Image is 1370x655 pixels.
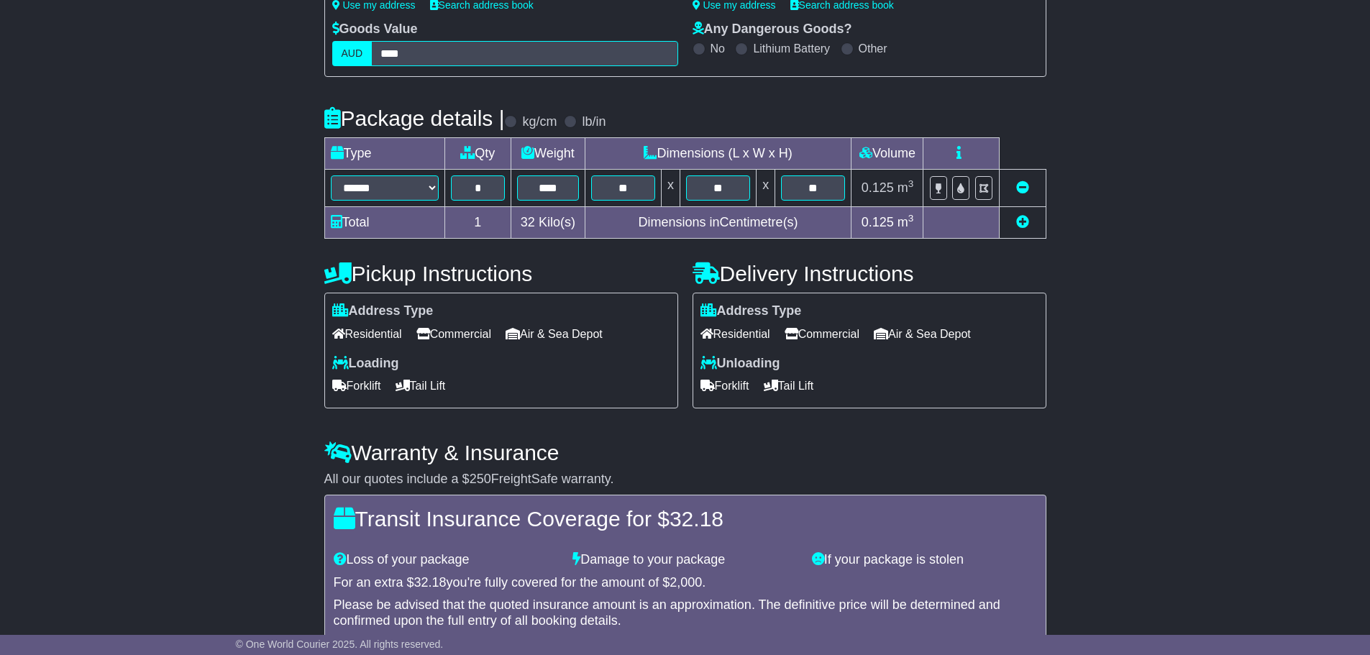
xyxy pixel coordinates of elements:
span: © One World Courier 2025. All rights reserved. [236,638,444,650]
label: Other [859,42,887,55]
span: Tail Lift [396,375,446,397]
sup: 3 [908,213,914,224]
sup: 3 [908,178,914,189]
td: Volume [851,138,923,170]
h4: Transit Insurance Coverage for $ [334,507,1037,531]
span: Forklift [700,375,749,397]
td: Kilo(s) [511,207,585,239]
td: x [757,170,775,207]
span: Residential [332,323,402,345]
div: Please be advised that the quoted insurance amount is an approximation. The definitive price will... [334,597,1037,628]
span: Commercial [416,323,491,345]
label: AUD [332,41,373,66]
span: Air & Sea Depot [874,323,971,345]
span: 32.18 [670,507,723,531]
label: Lithium Battery [753,42,830,55]
span: Tail Lift [764,375,814,397]
div: Damage to your package [565,552,805,568]
a: Remove this item [1016,180,1029,195]
div: Loss of your package [326,552,566,568]
div: All our quotes include a $ FreightSafe warranty. [324,472,1046,487]
h4: Pickup Instructions [324,262,678,285]
td: Type [324,138,444,170]
span: m [898,180,914,195]
td: Dimensions in Centimetre(s) [585,207,851,239]
td: Weight [511,138,585,170]
td: Dimensions (L x W x H) [585,138,851,170]
h4: Package details | [324,106,505,130]
span: 250 [470,472,491,486]
div: If your package is stolen [805,552,1044,568]
span: 0.125 [862,215,894,229]
span: 32 [521,215,535,229]
span: m [898,215,914,229]
a: Add new item [1016,215,1029,229]
label: Address Type [332,303,434,319]
label: Loading [332,356,399,372]
div: For an extra $ you're fully covered for the amount of $ . [334,575,1037,591]
label: No [711,42,725,55]
label: Any Dangerous Goods? [693,22,852,37]
td: x [661,170,680,207]
span: 0.125 [862,180,894,195]
label: Address Type [700,303,802,319]
span: Air & Sea Depot [506,323,603,345]
label: Goods Value [332,22,418,37]
label: lb/in [582,114,606,130]
span: 2,000 [670,575,702,590]
td: Total [324,207,444,239]
span: 32.18 [414,575,447,590]
td: Qty [444,138,511,170]
span: Commercial [785,323,859,345]
td: 1 [444,207,511,239]
span: Residential [700,323,770,345]
h4: Delivery Instructions [693,262,1046,285]
label: Unloading [700,356,780,372]
h4: Warranty & Insurance [324,441,1046,464]
label: kg/cm [522,114,557,130]
span: Forklift [332,375,381,397]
